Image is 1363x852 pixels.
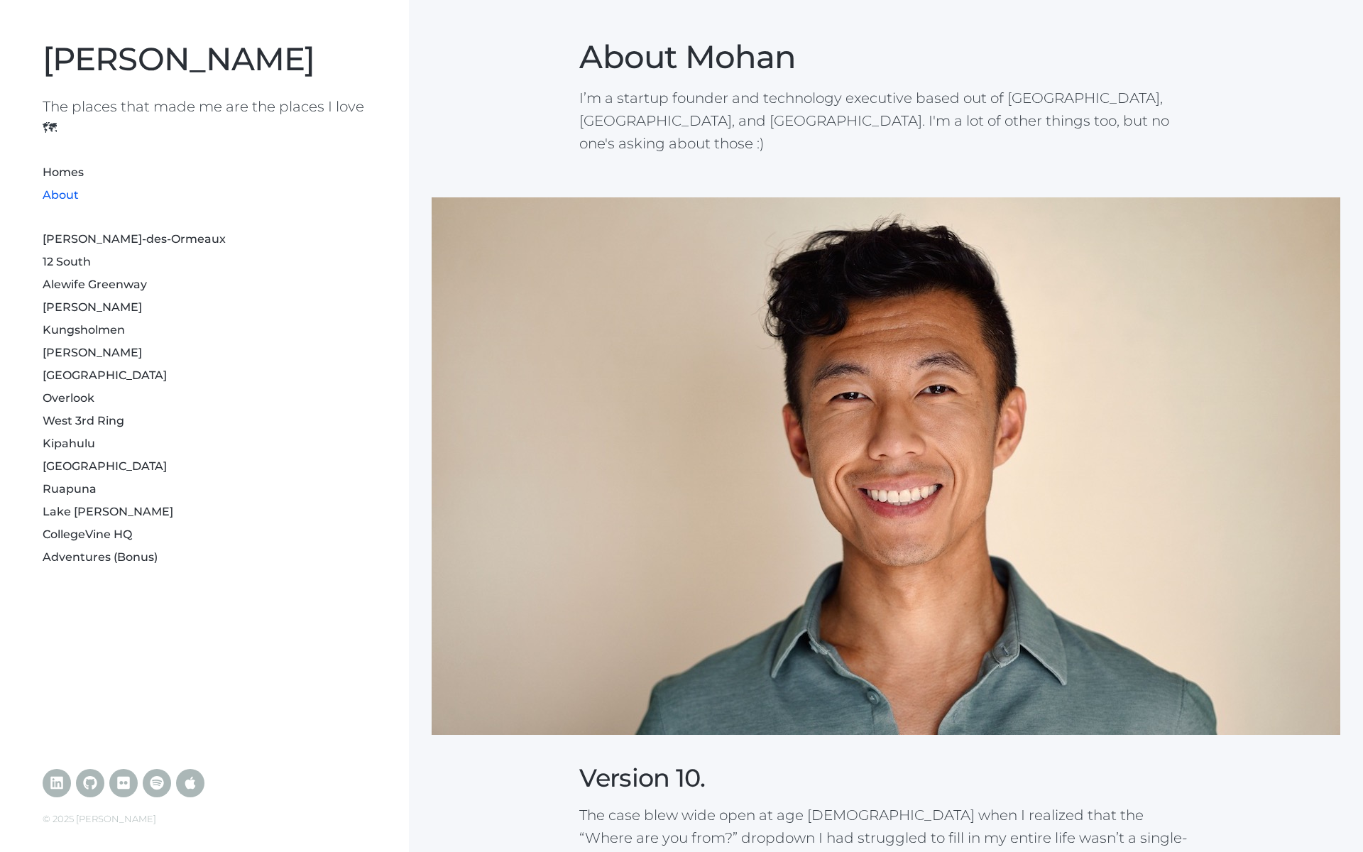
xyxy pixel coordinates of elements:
a: [PERSON_NAME] [43,39,314,78]
a: Kipahulu [43,437,95,450]
h1: The places that made me are the places I love 🗺 [43,96,366,138]
a: [PERSON_NAME]-des-Ormeaux [43,232,226,246]
h1: About Mohan [579,38,1192,76]
p: I’m a startup founder and technology executive based out of [GEOGRAPHIC_DATA], [GEOGRAPHIC_DATA],... [579,87,1192,155]
a: Lake [PERSON_NAME] [43,505,173,518]
a: Homes [43,165,84,179]
a: CollegeVine HQ [43,528,132,541]
a: [GEOGRAPHIC_DATA] [43,368,167,382]
span: © 2025 [PERSON_NAME] [43,813,156,824]
a: Ruapuna [43,482,97,496]
h2: Version 10. [579,763,1192,793]
a: About [43,188,79,202]
a: 12 South [43,255,91,268]
a: [PERSON_NAME] [43,346,142,359]
a: Adventures (Bonus) [43,550,158,564]
a: Alewife Greenway [43,278,147,291]
a: West 3rd Ring [43,414,124,427]
a: [GEOGRAPHIC_DATA] [43,459,167,473]
a: Kungsholmen [43,323,125,337]
a: Overlook [43,391,94,405]
a: [PERSON_NAME] [43,300,142,314]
